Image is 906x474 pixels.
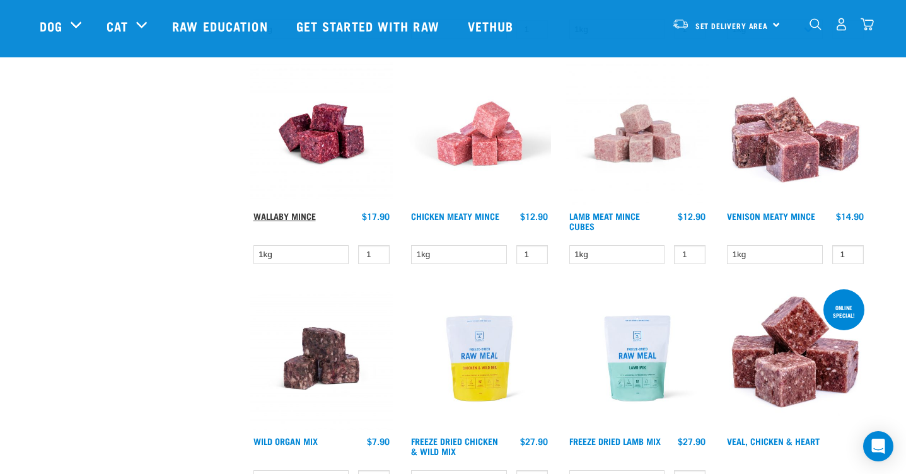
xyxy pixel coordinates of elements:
[727,214,815,218] a: Venison Meaty Mince
[835,18,848,31] img: user.png
[411,439,498,453] a: Freeze Dried Chicken & Wild Mix
[284,1,455,51] a: Get started with Raw
[455,1,530,51] a: Vethub
[823,298,864,325] div: ONLINE SPECIAL!
[672,18,689,30] img: van-moving.png
[408,287,551,430] img: RE Product Shoot 2023 Nov8678
[861,18,874,31] img: home-icon@2x.png
[566,287,709,430] img: RE Product Shoot 2023 Nov8677
[520,436,548,446] div: $27.90
[727,439,820,443] a: Veal, Chicken & Heart
[367,436,390,446] div: $7.90
[250,287,393,430] img: Wild Organ Mix
[516,245,548,265] input: 1
[695,23,769,28] span: Set Delivery Area
[678,436,706,446] div: $27.90
[810,18,822,30] img: home-icon-1@2x.png
[832,245,864,265] input: 1
[40,16,62,35] a: Dog
[408,62,551,205] img: Chicken Meaty Mince
[724,287,867,430] img: 1137 Veal Chicken Heart Mix 01
[569,214,640,228] a: Lamb Meat Mince Cubes
[520,211,548,221] div: $12.90
[160,1,283,51] a: Raw Education
[411,214,499,218] a: Chicken Meaty Mince
[358,245,390,265] input: 1
[253,214,316,218] a: Wallaby Mince
[569,439,661,443] a: Freeze Dried Lamb Mix
[250,62,393,205] img: Wallaby Mince 1675
[724,62,867,205] img: 1117 Venison Meat Mince 01
[107,16,128,35] a: Cat
[678,211,706,221] div: $12.90
[674,245,706,265] input: 1
[863,431,893,461] div: Open Intercom Messenger
[566,62,709,205] img: Lamb Meat Mince
[362,211,390,221] div: $17.90
[253,439,318,443] a: Wild Organ Mix
[836,211,864,221] div: $14.90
